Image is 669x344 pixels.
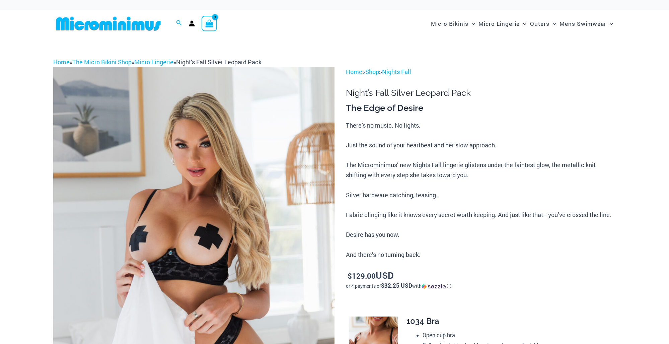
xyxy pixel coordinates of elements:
[346,121,616,260] p: There’s no music. No lights. Just the sound of your heartbeat and her slow approach. The Micromin...
[558,13,615,34] a: Mens SwimwearMenu ToggleMenu Toggle
[348,271,352,281] span: $
[606,15,613,32] span: Menu Toggle
[346,68,362,76] a: Home
[406,316,439,326] span: 1034 Bra
[381,282,412,289] span: $32.25 USD
[53,58,262,66] span: » » »
[549,15,556,32] span: Menu Toggle
[346,102,616,114] h3: The Edge of Desire
[348,271,376,281] bdi: 129.00
[382,68,411,76] a: Nights Fall
[365,68,379,76] a: Shop
[423,330,610,340] li: Open cup bra.
[520,15,526,32] span: Menu Toggle
[428,12,616,35] nav: Site Navigation
[429,13,477,34] a: Micro BikinisMenu ToggleMenu Toggle
[422,283,446,289] img: Sezzle
[134,58,173,66] a: Micro Lingerie
[72,58,132,66] a: The Micro Bikini Shop
[53,16,163,31] img: MM SHOP LOGO FLAT
[477,13,528,34] a: Micro LingerieMenu ToggleMenu Toggle
[560,15,606,32] span: Mens Swimwear
[468,15,475,32] span: Menu Toggle
[528,13,558,34] a: OutersMenu ToggleMenu Toggle
[346,88,616,98] h1: Night’s Fall Silver Leopard Pack
[176,19,182,28] a: Search icon link
[53,58,70,66] a: Home
[431,15,468,32] span: Micro Bikinis
[530,15,549,32] span: Outers
[189,20,195,26] a: Account icon link
[202,16,217,31] a: View Shopping Cart, empty
[346,283,616,289] div: or 4 payments of$32.25 USDwithSezzle Click to learn more about Sezzle
[478,15,520,32] span: Micro Lingerie
[346,283,616,289] div: or 4 payments of with
[176,58,262,66] span: Night’s Fall Silver Leopard Pack
[346,67,616,77] p: > >
[346,270,616,281] p: USD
